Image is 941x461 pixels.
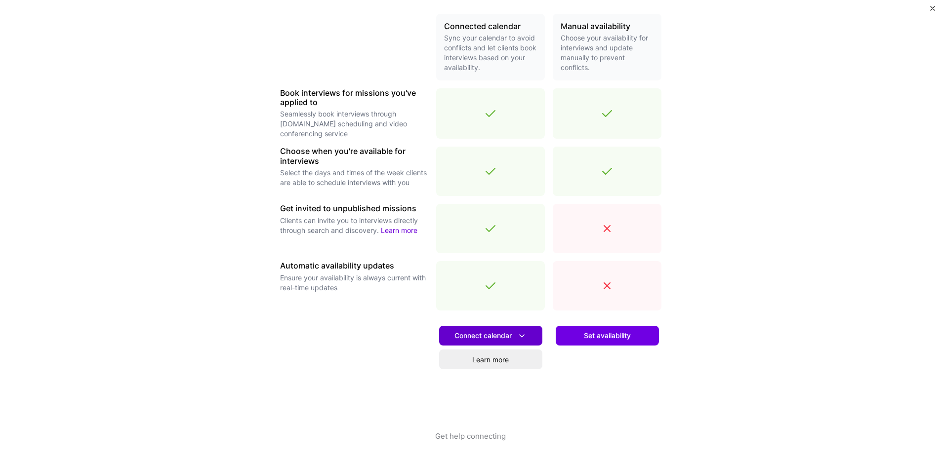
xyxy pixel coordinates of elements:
[280,88,428,107] h3: Book interviews for missions you've applied to
[444,33,537,73] p: Sync your calendar to avoid conflicts and let clients book interviews based on your availability.
[930,6,935,16] button: Close
[280,261,428,270] h3: Automatic availability updates
[280,147,428,165] h3: Choose when you're available for interviews
[439,326,542,346] button: Connect calendar
[435,431,506,461] button: Get help connecting
[444,22,537,31] h3: Connected calendar
[584,331,631,341] span: Set availability
[454,331,527,341] span: Connect calendar
[517,331,527,341] i: icon DownArrowWhite
[280,204,428,213] h3: Get invited to unpublished missions
[280,216,428,235] p: Clients can invite you to interviews directly through search and discovery.
[280,273,428,293] p: Ensure your availability is always current with real-time updates
[561,33,654,73] p: Choose your availability for interviews and update manually to prevent conflicts.
[439,349,542,369] a: Learn more
[280,109,428,139] p: Seamlessly book interviews through [DOMAIN_NAME] scheduling and video conferencing service
[280,168,428,188] p: Select the days and times of the week clients are able to schedule interviews with you
[381,226,417,234] a: Learn more
[556,326,659,346] button: Set availability
[561,22,654,31] h3: Manual availability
